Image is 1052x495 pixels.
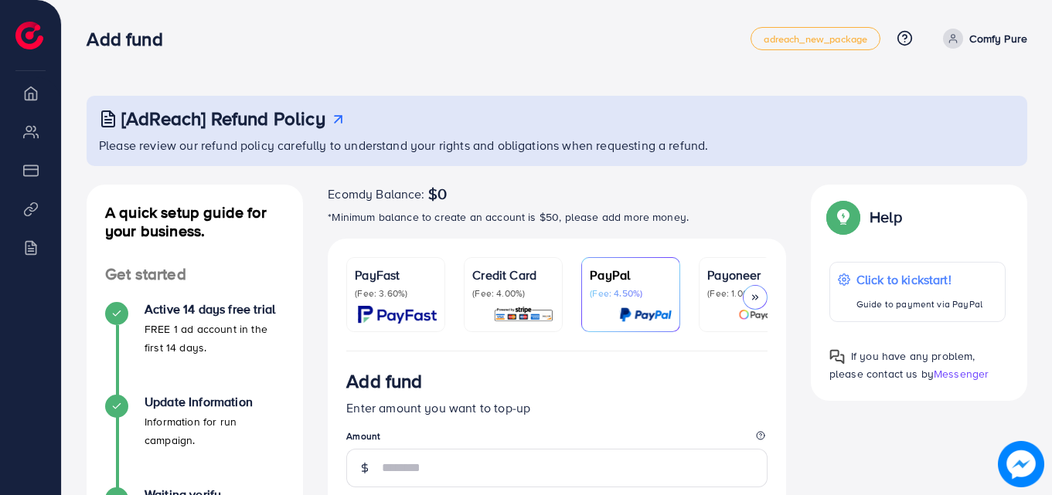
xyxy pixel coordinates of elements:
[707,287,789,300] p: (Fee: 1.00%)
[87,302,303,395] li: Active 14 days free trial
[472,287,554,300] p: (Fee: 4.00%)
[829,203,857,231] img: Popup guide
[428,185,447,203] span: $0
[856,295,982,314] p: Guide to payment via PayPal
[87,265,303,284] h4: Get started
[937,29,1027,49] a: Comfy Pure
[99,136,1018,154] p: Please review our refund policy carefully to understand your rights and obligations when requesti...
[934,366,989,381] span: Messenger
[751,27,880,50] a: adreach_new_package
[346,398,768,417] p: Enter amount you want to top-up
[472,266,554,284] p: Credit Card
[145,302,284,317] h4: Active 14 days free trial
[346,429,768,449] legend: Amount
[328,208,786,226] p: *Minimum balance to create an account is $50, please add more money.
[969,29,1027,48] p: Comfy Pure
[707,266,789,284] p: Payoneer
[87,395,303,487] li: Update Information
[590,266,672,284] p: PayPal
[121,107,325,130] h3: [AdReach] Refund Policy
[145,320,284,357] p: FREE 1 ad account in the first 14 days.
[355,287,437,300] p: (Fee: 3.60%)
[998,441,1044,487] img: image
[619,306,672,324] img: card
[856,270,982,289] p: Click to kickstart!
[493,306,554,324] img: card
[145,395,284,409] h4: Update Information
[355,266,437,284] p: PayFast
[87,28,175,50] h3: Add fund
[15,22,43,49] img: logo
[738,306,789,324] img: card
[870,208,902,226] p: Help
[87,203,303,240] h4: A quick setup guide for your business.
[328,185,424,203] span: Ecomdy Balance:
[590,287,672,300] p: (Fee: 4.50%)
[764,34,867,44] span: adreach_new_package
[145,412,284,449] p: Information for run campaign.
[346,370,422,392] h3: Add fund
[829,348,975,381] span: If you have any problem, please contact us by
[829,349,845,364] img: Popup guide
[358,306,437,324] img: card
